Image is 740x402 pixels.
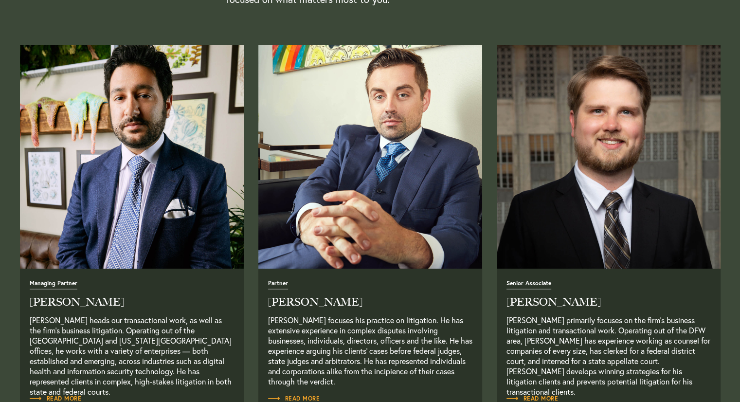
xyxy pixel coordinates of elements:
[258,45,482,269] a: Read Full Bio
[30,315,234,386] p: [PERSON_NAME] heads our transactional work, as well as the firm’s business litigation. Operating ...
[14,39,249,274] img: neema_amini-4.jpg
[20,45,244,269] a: Read Full Bio
[497,45,721,269] a: Read Full Bio
[258,45,482,269] img: alex_conant.jpg
[30,396,82,402] span: Read More
[497,45,721,269] img: AC-Headshot-4462.jpg
[30,297,234,308] h2: [PERSON_NAME]
[506,279,711,386] a: Read Full Bio
[506,280,551,290] span: Senior Associate
[30,279,234,386] a: Read Full Bio
[268,315,472,386] p: [PERSON_NAME] focuses his practice on litigation. He has extensive experience in complex disputes...
[506,315,711,386] p: [PERSON_NAME] primarily focuses on the firm’s business litigation and transactional work. Operati...
[268,297,472,308] h2: [PERSON_NAME]
[30,280,77,290] span: Managing Partner
[268,279,472,386] a: Read Full Bio
[268,396,320,402] span: Read More
[268,280,288,290] span: Partner
[506,297,711,308] h2: [PERSON_NAME]
[506,396,559,402] span: Read More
